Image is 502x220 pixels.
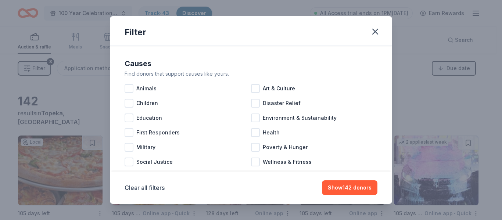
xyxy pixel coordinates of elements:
[263,113,337,122] span: Environment & Sustainability
[125,58,377,69] div: Causes
[136,84,157,93] span: Animals
[125,183,165,192] button: Clear all filters
[263,158,312,166] span: Wellness & Fitness
[136,99,158,108] span: Children
[263,143,308,152] span: Poverty & Hunger
[125,69,377,78] div: Find donors that support causes like yours.
[263,128,280,137] span: Health
[136,128,180,137] span: First Responders
[125,26,146,38] div: Filter
[136,113,162,122] span: Education
[263,84,295,93] span: Art & Culture
[263,99,301,108] span: Disaster Relief
[136,143,155,152] span: Military
[322,180,377,195] button: Show142 donors
[136,158,173,166] span: Social Justice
